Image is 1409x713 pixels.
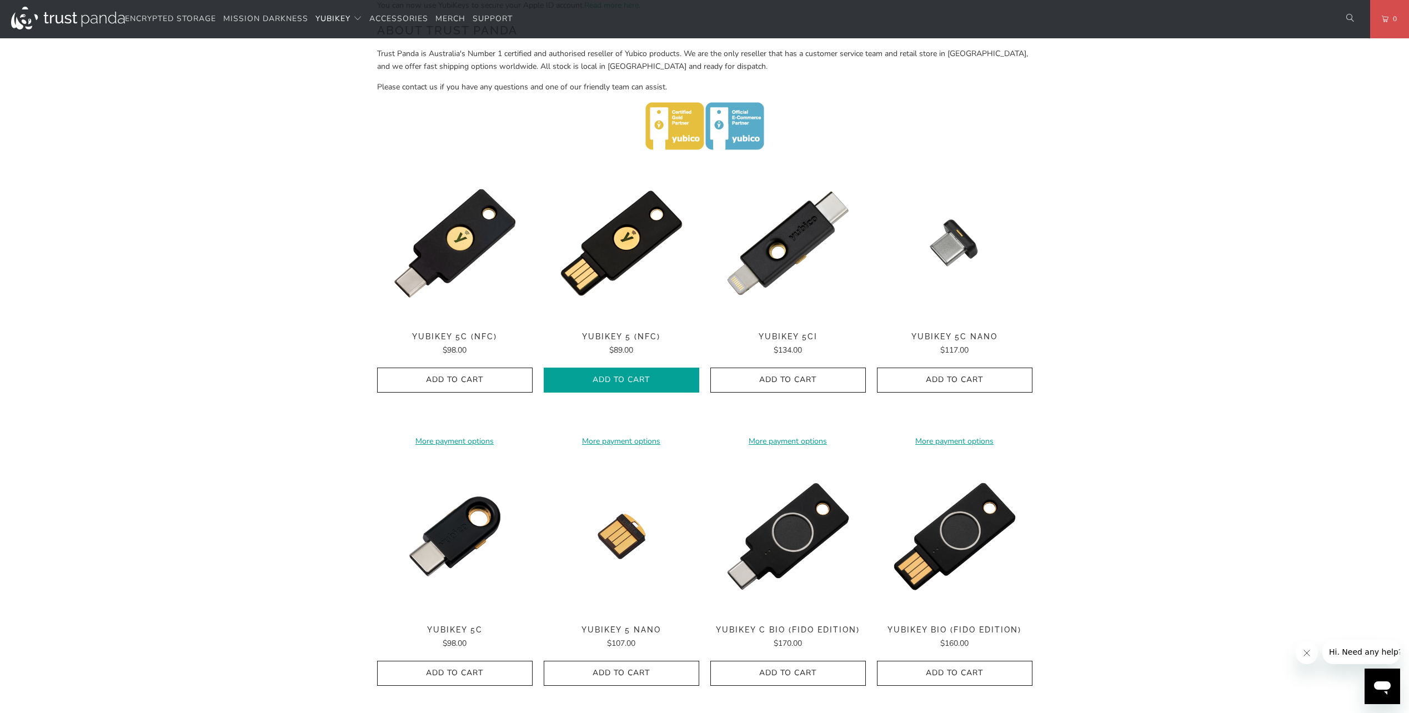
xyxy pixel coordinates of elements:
[544,625,699,635] span: YubiKey 5 Nano
[369,6,428,32] a: Accessories
[377,81,1032,93] p: Please contact us if you have any questions and one of our friendly team can assist.
[377,332,533,342] span: YubiKey 5C (NFC)
[377,625,533,635] span: YubiKey 5C
[544,165,699,321] img: YubiKey 5 (NFC) - Trust Panda
[315,6,362,32] summary: YubiKey
[544,459,699,614] img: YubiKey 5 Nano - Trust Panda
[125,6,216,32] a: Encrypted Storage
[1365,669,1400,704] iframe: Button to launch messaging window
[377,165,533,321] a: YubiKey 5C (NFC) - Trust Panda YubiKey 5C (NFC) - Trust Panda
[544,332,699,356] a: YubiKey 5 (NFC) $89.00
[125,13,216,24] span: Encrypted Storage
[710,332,866,342] span: YubiKey 5Ci
[609,345,633,355] span: $89.00
[377,165,533,321] img: YubiKey 5C (NFC) - Trust Panda
[722,669,854,678] span: Add to Cart
[877,165,1032,321] img: YubiKey 5C Nano - Trust Panda
[7,8,80,17] span: Hi. Need any help?
[710,459,866,614] img: YubiKey C Bio (FIDO Edition) - Trust Panda
[877,625,1032,650] a: YubiKey Bio (FIDO Edition) $160.00
[1296,642,1318,664] iframe: Close message
[1322,640,1400,664] iframe: Message from company
[877,459,1032,614] img: YubiKey Bio (FIDO Edition) - Trust Panda
[544,625,699,650] a: YubiKey 5 Nano $107.00
[369,13,428,24] span: Accessories
[877,459,1032,614] a: YubiKey Bio (FIDO Edition) - Trust Panda YubiKey Bio (FIDO Edition) - Trust Panda
[377,368,533,393] button: Add to Cart
[710,661,866,686] button: Add to Cart
[544,165,699,321] a: YubiKey 5 (NFC) - Trust Panda YubiKey 5 (NFC) - Trust Panda
[377,459,533,614] img: YubiKey 5C - Trust Panda
[377,625,533,650] a: YubiKey 5C $98.00
[710,625,866,650] a: YubiKey C Bio (FIDO Edition) $170.00
[435,13,465,24] span: Merch
[877,332,1032,342] span: YubiKey 5C Nano
[473,13,513,24] span: Support
[710,165,866,321] img: YubiKey 5Ci - Trust Panda
[877,368,1032,393] button: Add to Cart
[389,375,521,385] span: Add to Cart
[607,638,635,649] span: $107.00
[125,6,513,32] nav: Translation missing: en.navigation.header.main_nav
[223,6,308,32] a: Mission Darkness
[555,669,688,678] span: Add to Cart
[377,48,1032,73] p: Trust Panda is Australia's Number 1 certified and authorised reseller of Yubico products. We are ...
[710,625,866,635] span: YubiKey C Bio (FIDO Edition)
[544,459,699,614] a: YubiKey 5 Nano - Trust Panda YubiKey 5 Nano - Trust Panda
[377,661,533,686] button: Add to Cart
[940,345,969,355] span: $117.00
[435,6,465,32] a: Merch
[774,345,802,355] span: $134.00
[443,638,467,649] span: $98.00
[877,661,1032,686] button: Add to Cart
[377,435,533,448] a: More payment options
[315,13,350,24] span: YubiKey
[774,638,802,649] span: $170.00
[389,669,521,678] span: Add to Cart
[443,345,467,355] span: $98.00
[710,332,866,356] a: YubiKey 5Ci $134.00
[377,459,533,614] a: YubiKey 5C - Trust Panda YubiKey 5C - Trust Panda
[877,625,1032,635] span: YubiKey Bio (FIDO Edition)
[1388,13,1397,25] span: 0
[223,13,308,24] span: Mission Darkness
[889,669,1021,678] span: Add to Cart
[544,661,699,686] button: Add to Cart
[877,435,1032,448] a: More payment options
[710,435,866,448] a: More payment options
[11,7,125,29] img: Trust Panda Australia
[544,435,699,448] a: More payment options
[473,6,513,32] a: Support
[544,332,699,342] span: YubiKey 5 (NFC)
[940,638,969,649] span: $160.00
[544,368,699,393] button: Add to Cart
[877,332,1032,356] a: YubiKey 5C Nano $117.00
[877,165,1032,321] a: YubiKey 5C Nano - Trust Panda YubiKey 5C Nano - Trust Panda
[889,375,1021,385] span: Add to Cart
[710,165,866,321] a: YubiKey 5Ci - Trust Panda YubiKey 5Ci - Trust Panda
[710,459,866,614] a: YubiKey C Bio (FIDO Edition) - Trust Panda YubiKey C Bio (FIDO Edition) - Trust Panda
[377,332,533,356] a: YubiKey 5C (NFC) $98.00
[555,375,688,385] span: Add to Cart
[710,368,866,393] button: Add to Cart
[722,375,854,385] span: Add to Cart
